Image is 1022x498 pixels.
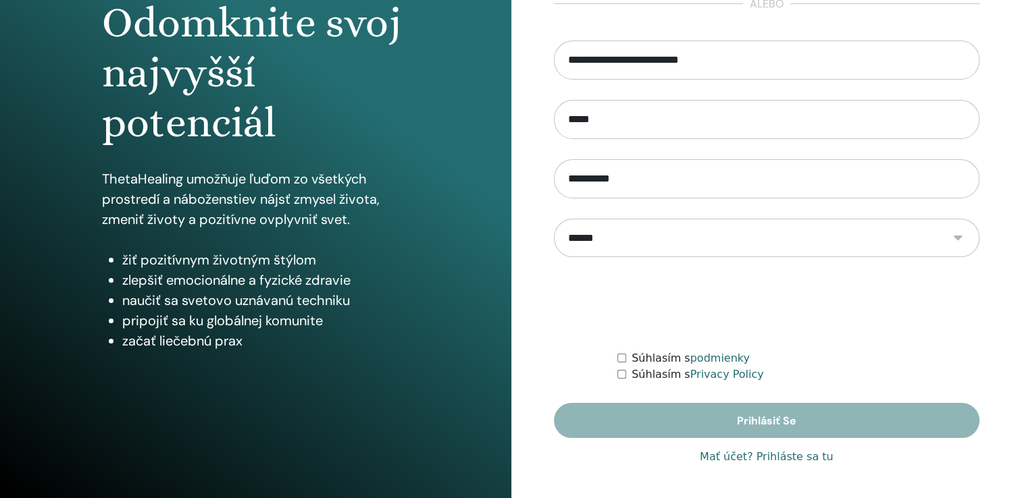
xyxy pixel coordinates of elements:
[122,250,409,270] li: žiť pozitívnym životným štýlom
[122,270,409,290] li: zlepšiť emocionálne a fyzické zdravie
[102,169,409,229] p: ThetaHealing umožňuje ľuďom zo všetkých prostredí a náboženstiev nájsť zmysel života, zmeniť živo...
[632,366,764,383] label: Súhlasím s
[122,331,409,351] li: začať liečebnú prax
[664,277,869,330] iframe: reCAPTCHA
[632,350,750,366] label: Súhlasím s
[122,310,409,331] li: pripojiť sa ku globálnej komunite
[690,368,764,381] a: Privacy Policy
[700,449,834,465] a: Mať účet? Prihláste sa tu
[122,290,409,310] li: naučiť sa svetovo uznávanú techniku
[690,352,750,364] a: podmienky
